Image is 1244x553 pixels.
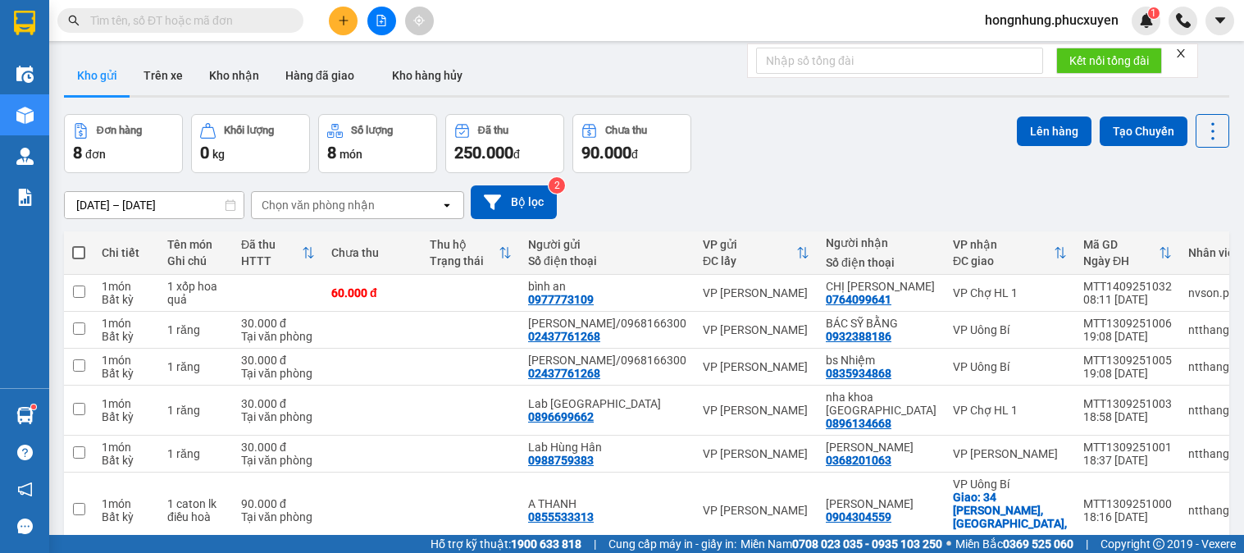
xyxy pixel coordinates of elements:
[1083,280,1172,293] div: MTT1409251032
[1100,117,1187,146] button: Tạo Chuyến
[241,397,315,410] div: 30.000 đ
[703,238,796,251] div: VP gửi
[1017,117,1091,146] button: Lên hàng
[331,246,413,259] div: Chưa thu
[338,15,349,26] span: plus
[953,254,1054,267] div: ĐC giao
[64,56,130,95] button: Kho gửi
[1213,13,1228,28] span: caret-down
[241,254,302,267] div: HTTT
[826,293,891,306] div: 0764099641
[1175,48,1187,59] span: close
[367,7,396,35] button: file-add
[102,454,151,467] div: Bất kỳ
[1083,354,1172,367] div: MTT1309251005
[97,125,142,136] div: Đơn hàng
[331,286,413,299] div: 60.000 đ
[241,510,315,523] div: Tại văn phòng
[85,148,106,161] span: đơn
[826,354,936,367] div: bs Nhiệm
[528,238,686,251] div: Người gửi
[68,15,80,26] span: search
[528,410,594,423] div: 0896699662
[17,482,33,497] span: notification
[945,231,1075,275] th: Toggle SortBy
[955,535,1073,553] span: Miền Bắc
[1086,535,1088,553] span: |
[16,107,34,124] img: warehouse-icon
[200,143,209,162] span: 0
[1083,510,1172,523] div: 18:16 [DATE]
[16,407,34,424] img: warehouse-icon
[478,125,508,136] div: Đã thu
[953,286,1067,299] div: VP Chợ HL 1
[953,478,1067,491] div: VP Uông Bí
[422,231,520,275] th: Toggle SortBy
[528,497,686,510] div: A THANH
[826,236,936,249] div: Người nhận
[351,125,393,136] div: Số lượng
[1083,238,1159,251] div: Mã GD
[102,441,151,454] div: 1 món
[631,148,638,161] span: đ
[73,143,82,162] span: 8
[241,441,315,454] div: 30.000 đ
[102,410,151,423] div: Bất kỳ
[953,447,1067,460] div: VP [PERSON_NAME]
[511,537,581,551] strong: 1900 633 818
[167,238,225,251] div: Tên món
[1083,441,1172,454] div: MTT1309251001
[431,535,581,553] span: Hỗ trợ kỹ thuật:
[953,404,1067,417] div: VP Chợ HL 1
[1139,13,1154,28] img: icon-new-feature
[64,114,183,173] button: Đơn hàng8đơn
[413,15,425,26] span: aim
[528,441,686,454] div: Lab Hùng Hân
[826,454,891,467] div: 0368201063
[581,143,631,162] span: 90.000
[605,125,647,136] div: Chưa thu
[212,148,225,161] span: kg
[241,454,315,467] div: Tại văn phòng
[16,66,34,83] img: warehouse-icon
[826,256,936,269] div: Số điện thoại
[826,391,936,417] div: nha khoa paris
[14,11,35,35] img: logo-vxr
[703,447,809,460] div: VP [PERSON_NAME]
[703,504,809,517] div: VP [PERSON_NAME]
[826,367,891,380] div: 0835934868
[703,323,809,336] div: VP [PERSON_NAME]
[946,541,951,547] span: ⚪️
[528,254,686,267] div: Số điện thoại
[241,238,302,251] div: Đã thu
[445,114,564,173] button: Đã thu250.000đ
[1069,52,1149,70] span: Kết nối tổng đài
[102,510,151,523] div: Bất kỳ
[1056,48,1162,74] button: Kết nối tổng đài
[90,11,284,30] input: Tìm tên, số ĐT hoặc mã đơn
[953,238,1054,251] div: VP nhận
[1003,537,1073,551] strong: 0369 525 060
[196,56,272,95] button: Kho nhận
[1083,367,1172,380] div: 19:08 [DATE]
[608,535,736,553] span: Cung cấp máy in - giấy in:
[102,367,151,380] div: Bất kỳ
[1151,7,1156,19] span: 1
[339,148,362,161] span: món
[1176,13,1191,28] img: phone-icon
[430,238,499,251] div: Thu hộ
[471,185,557,219] button: Bộ lọc
[953,323,1067,336] div: VP Uông Bí
[1148,7,1160,19] sup: 1
[167,323,225,336] div: 1 răng
[826,317,936,330] div: BÁC SỸ BẰNG
[167,254,225,267] div: Ghi chú
[528,330,600,343] div: 02437761268
[1205,7,1234,35] button: caret-down
[703,360,809,373] div: VP [PERSON_NAME]
[528,367,600,380] div: 02437761268
[549,177,565,194] sup: 2
[953,491,1067,543] div: Giao: 34 Trần Nhân Tông, Thanh Sơn, UB
[454,143,513,162] span: 250.000
[241,354,315,367] div: 30.000 đ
